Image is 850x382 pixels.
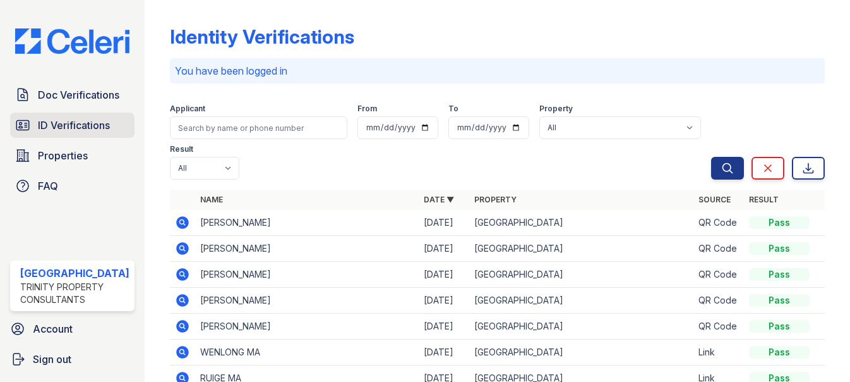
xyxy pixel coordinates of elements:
td: WENLONG MA [195,340,419,366]
td: [GEOGRAPHIC_DATA] [469,288,693,314]
td: Link [693,340,744,366]
div: Trinity Property Consultants [20,281,129,306]
span: FAQ [38,178,58,194]
a: FAQ [10,173,135,199]
label: Property [539,104,573,114]
td: [PERSON_NAME] [195,314,419,340]
a: Sign out [5,347,140,372]
span: Doc Verifications [38,87,119,102]
td: [PERSON_NAME] [195,262,419,288]
td: [DATE] [419,314,469,340]
td: [DATE] [419,210,469,236]
td: QR Code [693,288,744,314]
td: [GEOGRAPHIC_DATA] [469,210,693,236]
div: Pass [749,268,810,281]
td: [DATE] [419,288,469,314]
span: Properties [38,148,88,163]
p: You have been logged in [175,63,820,78]
td: [PERSON_NAME] [195,236,419,262]
label: Applicant [170,104,205,114]
td: QR Code [693,236,744,262]
td: QR Code [693,262,744,288]
a: Name [200,195,223,204]
td: [PERSON_NAME] [195,288,419,314]
div: [GEOGRAPHIC_DATA] [20,266,129,281]
td: QR Code [693,314,744,340]
a: Account [5,316,140,342]
td: QR Code [693,210,744,236]
td: [DATE] [419,340,469,366]
a: ID Verifications [10,113,135,138]
td: [PERSON_NAME] [195,210,419,236]
label: From [357,104,377,114]
a: Properties [10,143,135,168]
td: [DATE] [419,262,469,288]
td: [GEOGRAPHIC_DATA] [469,262,693,288]
div: Pass [749,216,810,229]
div: Pass [749,242,810,255]
td: [GEOGRAPHIC_DATA] [469,236,693,262]
a: Result [749,195,779,204]
span: ID Verifications [38,118,110,133]
div: Pass [749,346,810,359]
span: Account [33,321,73,336]
div: Pass [749,320,810,333]
label: To [448,104,458,114]
label: Result [170,144,193,154]
span: Sign out [33,352,71,367]
a: Date ▼ [424,195,454,204]
td: [GEOGRAPHIC_DATA] [469,314,693,340]
td: [GEOGRAPHIC_DATA] [469,340,693,366]
a: Doc Verifications [10,82,135,108]
img: CE_Logo_Blue-a8612792a0a2168367f1c8372b55b34899dd931a85d93a1a3d3e32e68fde9ad4.png [5,28,140,54]
input: Search by name or phone number [170,116,347,139]
div: Identity Verifications [170,25,354,48]
a: Source [698,195,731,204]
div: Pass [749,294,810,307]
td: [DATE] [419,236,469,262]
a: Property [474,195,517,204]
